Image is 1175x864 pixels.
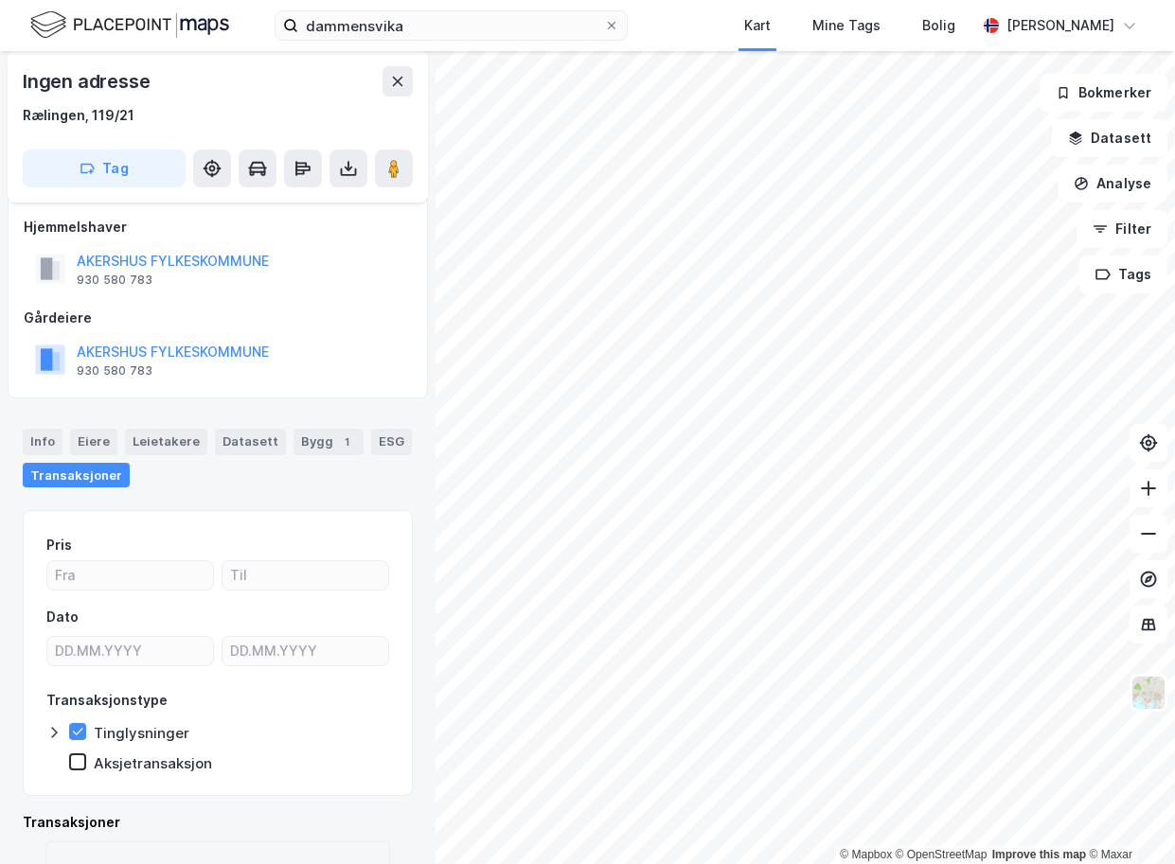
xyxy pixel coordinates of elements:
button: Filter [1077,210,1167,248]
div: Kontrollprogram for chat [1080,773,1175,864]
div: Info [23,429,62,455]
div: Eiere [70,429,117,455]
div: Bygg [294,429,364,455]
img: logo.f888ab2527a4732fd821a326f86c7f29.svg [30,9,229,42]
div: Kart [744,14,771,37]
div: 930 580 783 [77,363,152,379]
a: Mapbox [840,848,892,861]
iframe: Chat Widget [1080,773,1175,864]
div: 930 580 783 [77,273,152,288]
input: Fra [47,561,213,590]
div: Pris [46,534,72,556]
input: Søk på adresse, matrikkel, gårdeiere, leietakere eller personer [298,11,604,40]
div: 1 [337,432,356,451]
div: [PERSON_NAME] [1006,14,1114,37]
button: Analyse [1058,165,1167,203]
div: Datasett [215,429,286,455]
button: Datasett [1052,119,1167,157]
button: Bokmerker [1040,74,1167,112]
div: Leietakere [125,429,207,455]
div: Ingen adresse [23,66,153,97]
input: DD.MM.YYYY [223,637,388,665]
img: Z [1130,675,1166,711]
button: Tag [23,150,186,187]
div: Gårdeiere [24,307,412,329]
button: Tags [1079,256,1167,293]
div: ESG [371,429,412,455]
div: Transaksjoner [23,811,413,834]
div: Bolig [922,14,955,37]
div: Hjemmelshaver [24,216,412,238]
div: Rælingen, 119/21 [23,104,134,127]
input: Til [223,561,388,590]
div: Aksjetransaksjon [94,754,212,772]
div: Transaksjonstype [46,689,168,712]
div: Transaksjoner [23,463,130,487]
div: Tinglysninger [94,724,189,742]
input: DD.MM.YYYY [47,637,213,665]
a: OpenStreetMap [896,848,988,861]
div: Mine Tags [812,14,881,37]
div: Dato [46,606,79,628]
a: Improve this map [992,848,1086,861]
